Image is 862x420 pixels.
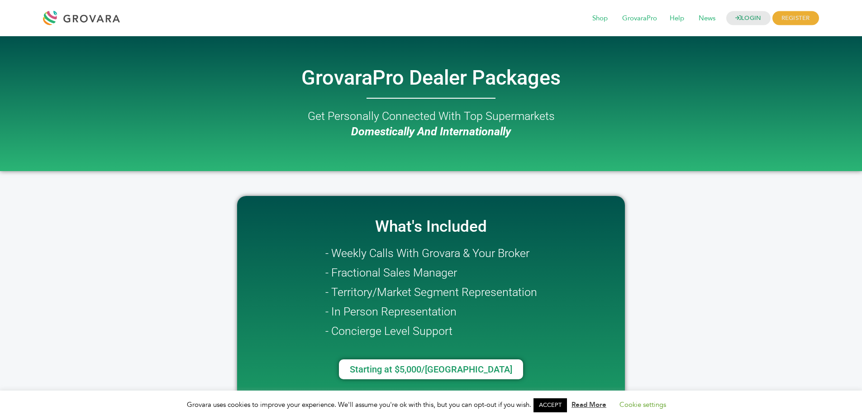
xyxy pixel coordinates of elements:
a: ACCEPT [533,398,567,412]
h2: What's Included [242,219,620,234]
a: Cookie settings [619,400,666,409]
span: GrovaraPro [616,10,663,27]
span: Shop [586,10,614,27]
span: REGISTER [772,11,819,25]
a: Help [663,14,691,24]
i: Domestically And Internationally [351,125,511,138]
span: Help [663,10,691,27]
a: Shop [586,14,614,24]
a: GrovaraPro [616,14,663,24]
span: Grovara uses cookies to improve your experience. We'll assume you're ok with this, but you can op... [187,400,675,409]
span: Starting at $5,000/[GEOGRAPHIC_DATA] [350,365,512,374]
span: News [692,10,722,27]
h2: GrovaraPro Dealer Packages [173,68,689,88]
a: Starting at $5,000/[GEOGRAPHIC_DATA] [339,359,523,379]
a: Read More [571,400,606,409]
h2: Get Personally Connected With Top Supermarkets [173,109,689,139]
h2: - Weekly Calls With Grovara & Your Broker - Fractional Sales Manager - Territory/Market Segment R... [325,243,537,341]
a: LOGIN [726,11,771,25]
a: News [692,14,722,24]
